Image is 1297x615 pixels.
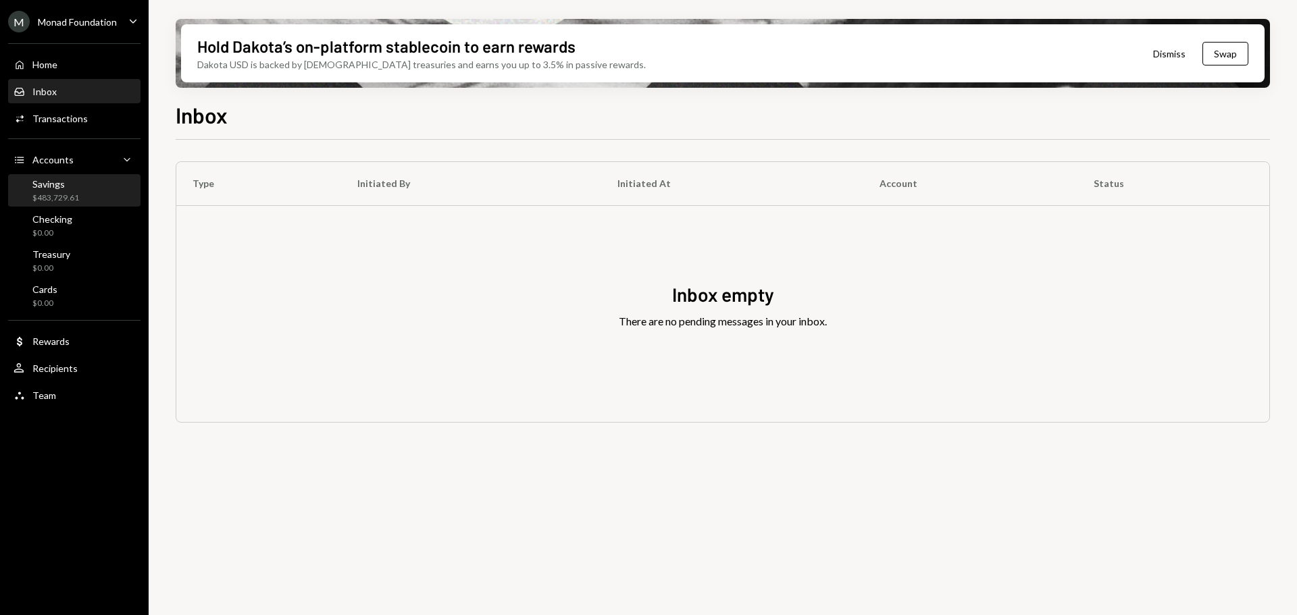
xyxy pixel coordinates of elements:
[601,162,863,205] th: Initiated At
[8,11,30,32] div: M
[32,248,70,260] div: Treasury
[672,282,774,308] div: Inbox empty
[1077,162,1269,205] th: Status
[32,284,57,295] div: Cards
[32,298,57,309] div: $0.00
[32,154,74,165] div: Accounts
[8,209,141,242] a: Checking$0.00
[8,52,141,76] a: Home
[863,162,1077,205] th: Account
[8,356,141,380] a: Recipients
[32,178,79,190] div: Savings
[32,336,70,347] div: Rewards
[32,363,78,374] div: Recipients
[32,213,72,225] div: Checking
[8,329,141,353] a: Rewards
[32,86,57,97] div: Inbox
[1136,38,1202,70] button: Dismiss
[197,35,576,57] div: Hold Dakota’s on-platform stablecoin to earn rewards
[38,16,117,28] div: Monad Foundation
[32,263,70,274] div: $0.00
[8,279,141,312] a: Cards$0.00
[8,383,141,407] a: Team
[619,313,827,329] div: There are no pending messages in your inbox.
[8,147,141,171] a: Accounts
[32,59,57,70] div: Home
[32,113,88,124] div: Transactions
[32,390,56,401] div: Team
[8,79,141,103] a: Inbox
[197,57,646,72] div: Dakota USD is backed by [DEMOGRAPHIC_DATA] treasuries and earns you up to 3.5% in passive rewards.
[176,162,341,205] th: Type
[8,106,141,130] a: Transactions
[32,228,72,239] div: $0.00
[8,244,141,277] a: Treasury$0.00
[176,101,228,128] h1: Inbox
[8,174,141,207] a: Savings$483,729.61
[1202,42,1248,65] button: Swap
[341,162,601,205] th: Initiated By
[32,192,79,204] div: $483,729.61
